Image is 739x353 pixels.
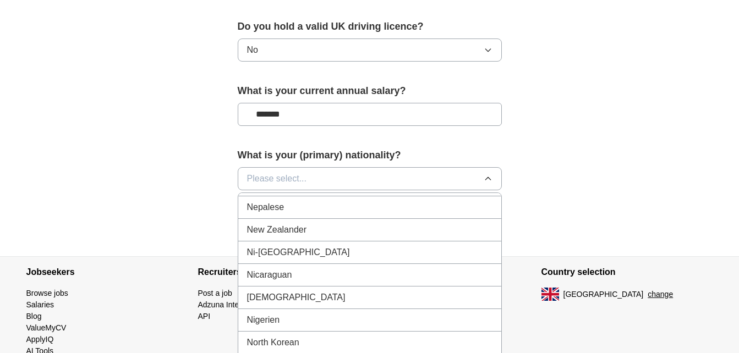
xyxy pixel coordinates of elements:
[563,289,644,300] span: [GEOGRAPHIC_DATA]
[198,289,232,297] a: Post a job
[26,289,68,297] a: Browse jobs
[26,323,67,332] a: ValueMyCV
[238,19,502,34] label: Do you hold a valid UK driving licence?
[26,300,54,309] a: Salaries
[247,223,307,236] span: New Zealander
[247,268,292,282] span: Nicaraguan
[238,38,502,62] button: No
[247,336,299,349] span: North Korean
[26,312,42,321] a: Blog
[541,257,713,288] h4: Country selection
[198,300,265,309] a: Adzuna Intelligence
[648,289,673,300] button: change
[238,148,502,163] label: What is your (primary) nationality?
[247,246,350,259] span: Ni-[GEOGRAPHIC_DATA]
[247,313,280,327] span: Nigerien
[247,291,346,304] span: [DEMOGRAPHIC_DATA]
[26,335,54,344] a: ApplyIQ
[541,288,559,301] img: UK flag
[238,167,502,190] button: Please select...
[247,43,258,57] span: No
[247,172,307,185] span: Please select...
[198,312,211,321] a: API
[238,84,502,98] label: What is your current annual salary?
[247,201,284,214] span: Nepalese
